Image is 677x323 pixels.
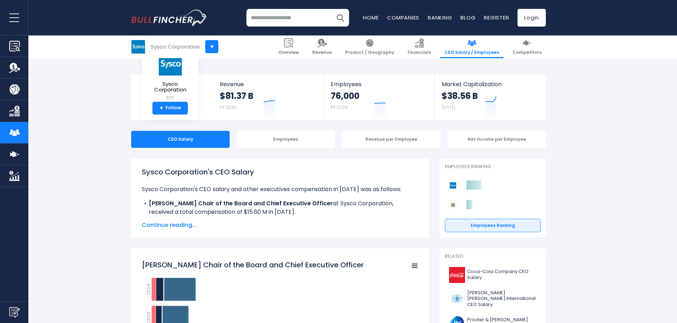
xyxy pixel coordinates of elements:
[513,50,542,55] span: Competitors
[142,167,418,177] h1: Sysco Corporation's CEO Salary
[158,52,183,76] img: SYY logo
[428,14,452,21] a: Ranking
[445,265,541,285] a: Coca-Cola Company CEO Salary
[220,81,317,88] span: Revenue
[440,35,503,58] a: CEO Salary / Employees
[274,35,303,58] a: Overview
[341,35,398,58] a: Product / Geography
[445,288,541,310] a: [PERSON_NAME] [PERSON_NAME] International CEO Salary
[445,164,541,170] p: Employees Ranking
[331,90,359,101] strong: 76,000
[131,131,230,148] div: CEO Salary
[460,14,475,21] a: Blog
[517,9,546,27] a: Login
[142,260,364,270] tspan: [PERSON_NAME] Chair of the Board and Chief Executive Officer
[448,200,458,210] img: US Foods Holding Corp. competitors logo
[278,50,299,55] span: Overview
[147,81,193,93] span: Sysco Corporation
[363,14,379,21] a: Home
[145,284,152,295] text: 2024
[448,131,546,148] div: Net Income per Employee
[442,104,455,110] small: [DATE]
[147,52,193,102] a: Sysco Corporation SYY
[448,181,458,190] img: Sysco Corporation competitors logo
[467,269,536,281] span: Coca-Cola Company CEO Salary
[442,90,478,101] strong: $38.56 B
[445,219,541,232] a: Employees Ranking
[508,35,546,58] a: Competitors
[312,50,332,55] span: Revenue
[331,104,348,110] small: FY 2024
[220,90,253,101] strong: $81.37 B
[449,267,465,283] img: KO logo
[342,131,441,148] div: Revenue per Employee
[142,221,418,229] span: Continue reading...
[442,81,538,88] span: Market Capitalization
[435,74,545,120] a: Market Capitalization $38.56 B [DATE]
[331,9,349,27] button: Search
[324,74,434,120] a: Employees 76,000 FY 2024
[403,35,435,58] a: Financials
[387,14,419,21] a: Companies
[237,131,335,148] div: Employees
[142,185,418,194] p: Sysco Corporation's CEO salary and other executives compensation in [DATE] was as follows:
[213,74,324,120] a: Revenue $81.37 B FY 2025
[408,50,431,55] span: Financials
[160,105,163,111] strong: +
[444,50,499,55] span: CEO Salary / Employees
[131,10,207,26] img: bullfincher logo
[149,199,333,207] b: [PERSON_NAME] Chair of the Board and Chief Executive Officer
[220,104,237,110] small: FY 2025
[145,312,152,323] text: 2023
[132,40,145,54] img: SYY logo
[142,199,418,216] li: at Sysco Corporation, received a total compensation of $15.60 M in [DATE].
[151,43,200,51] div: Sysco Corporation
[467,290,536,308] span: [PERSON_NAME] [PERSON_NAME] International CEO Salary
[308,35,336,58] a: Revenue
[152,102,188,115] a: +Follow
[147,95,193,101] small: SYY
[205,40,218,53] a: +
[331,81,427,88] span: Employees
[445,254,541,260] p: Related
[484,14,509,21] a: Register
[345,50,394,55] span: Product / Geography
[131,10,207,26] a: Go to homepage
[449,291,465,307] img: PM logo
